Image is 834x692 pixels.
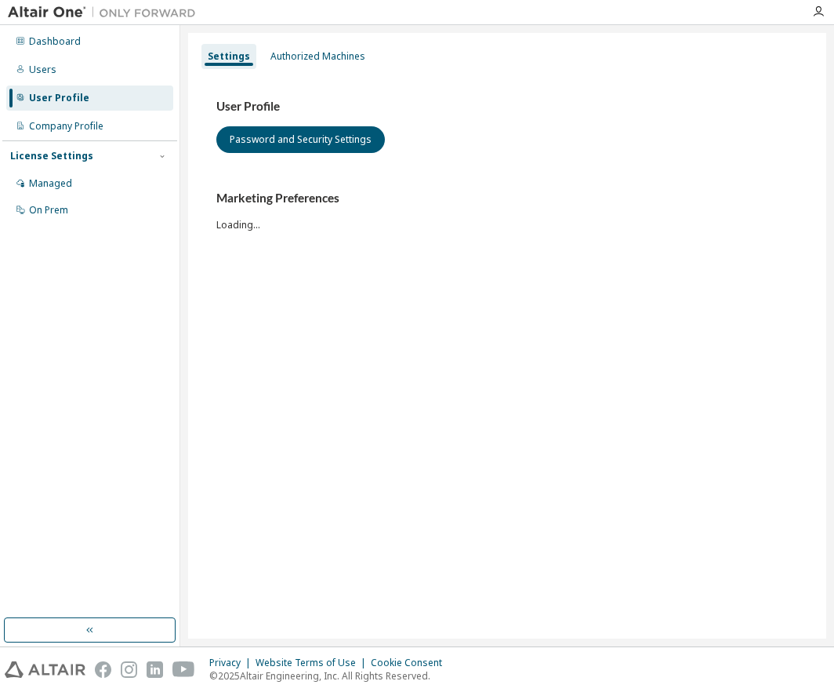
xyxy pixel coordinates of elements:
[216,191,798,206] h3: Marketing Preferences
[29,177,72,190] div: Managed
[208,50,250,63] div: Settings
[29,204,68,217] div: On Prem
[147,661,163,678] img: linkedin.svg
[371,657,451,669] div: Cookie Consent
[8,5,204,20] img: Altair One
[256,657,371,669] div: Website Terms of Use
[5,661,85,678] img: altair_logo.svg
[216,126,385,153] button: Password and Security Settings
[172,661,195,678] img: youtube.svg
[209,669,451,683] p: © 2025 Altair Engineering, Inc. All Rights Reserved.
[29,92,89,104] div: User Profile
[121,661,137,678] img: instagram.svg
[270,50,365,63] div: Authorized Machines
[216,99,798,115] h3: User Profile
[29,35,81,48] div: Dashboard
[216,191,798,231] div: Loading...
[209,657,256,669] div: Privacy
[95,661,111,678] img: facebook.svg
[29,64,56,76] div: Users
[29,120,103,133] div: Company Profile
[10,150,93,162] div: License Settings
